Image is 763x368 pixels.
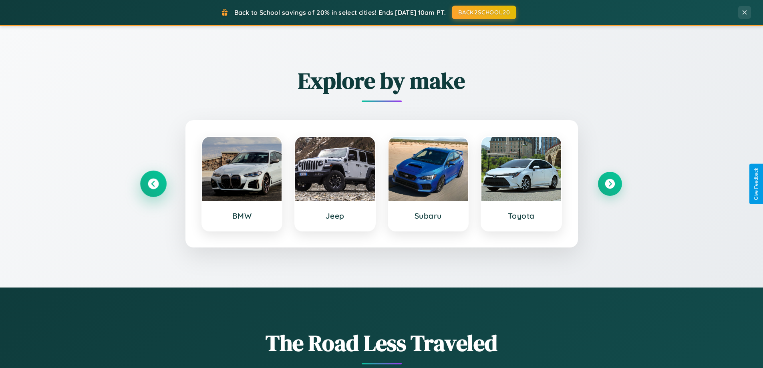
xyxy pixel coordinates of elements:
[303,211,367,221] h3: Jeep
[141,65,622,96] h2: Explore by make
[210,211,274,221] h3: BMW
[452,6,516,19] button: BACK2SCHOOL20
[489,211,553,221] h3: Toyota
[141,328,622,358] h1: The Road Less Traveled
[397,211,460,221] h3: Subaru
[753,168,759,200] div: Give Feedback
[234,8,446,16] span: Back to School savings of 20% in select cities! Ends [DATE] 10am PT.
